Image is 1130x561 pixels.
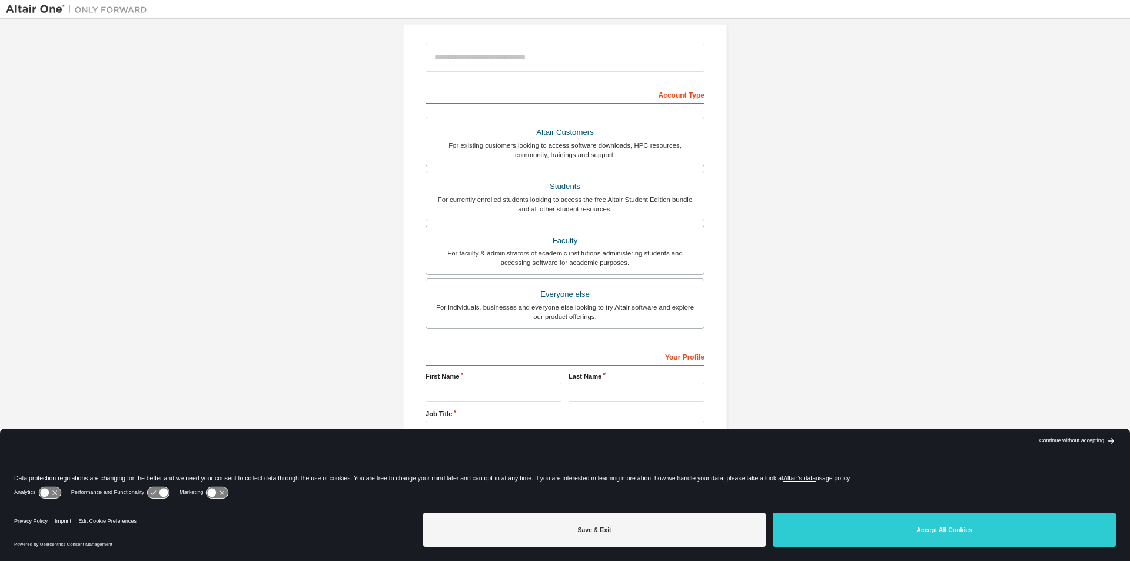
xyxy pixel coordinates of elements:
label: First Name [426,371,561,381]
div: For currently enrolled students looking to access the free Altair Student Edition bundle and all ... [433,195,697,214]
div: For faculty & administrators of academic institutions administering students and accessing softwa... [433,248,697,267]
img: Altair One [6,4,153,15]
label: Job Title [426,409,704,419]
div: Altair Customers [433,124,697,141]
div: Faculty [433,233,697,249]
div: Your Profile [426,347,704,366]
div: For existing customers looking to access software downloads, HPC resources, community, trainings ... [433,141,697,160]
div: Students [433,178,697,195]
div: Everyone else [433,286,697,303]
div: For individuals, businesses and everyone else looking to try Altair software and explore our prod... [433,303,697,321]
div: Account Type [426,85,704,104]
label: Last Name [569,371,704,381]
